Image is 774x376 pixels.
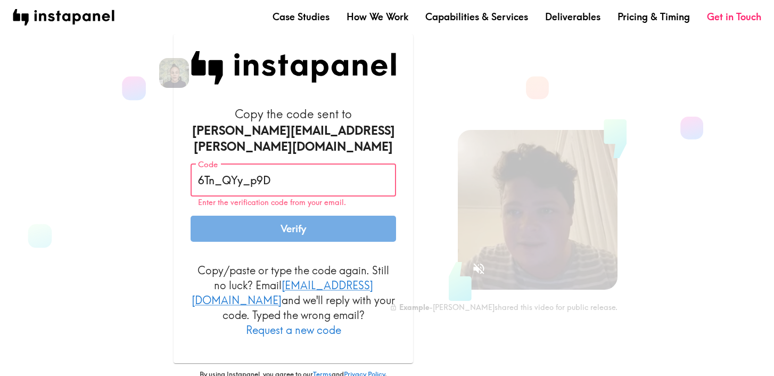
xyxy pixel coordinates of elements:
h6: Copy the code sent to [191,106,396,155]
input: xxx_xxx_xxx [191,164,396,197]
label: Code [198,159,218,170]
img: Instapanel [191,51,396,85]
a: Deliverables [545,10,600,23]
button: Sound is off [467,257,490,280]
b: Example [399,303,429,312]
div: [PERSON_NAME][EMAIL_ADDRESS][PERSON_NAME][DOMAIN_NAME] [191,122,396,156]
p: Enter the verification code from your email. [198,198,389,207]
a: [EMAIL_ADDRESS][DOMAIN_NAME] [192,279,373,307]
button: Verify [191,216,396,242]
a: Get in Touch [707,10,761,23]
a: Pricing & Timing [617,10,690,23]
img: instapanel [13,9,114,26]
img: Martina [159,58,189,88]
a: Capabilities & Services [425,10,528,23]
button: Request a new code [246,323,341,338]
a: Case Studies [273,10,330,23]
a: How We Work [347,10,408,23]
p: Copy/paste or type the code again. Still no luck? Email and we'll reply with your code. Typed the... [191,263,396,338]
div: - [PERSON_NAME] shared this video for public release. [390,303,617,312]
